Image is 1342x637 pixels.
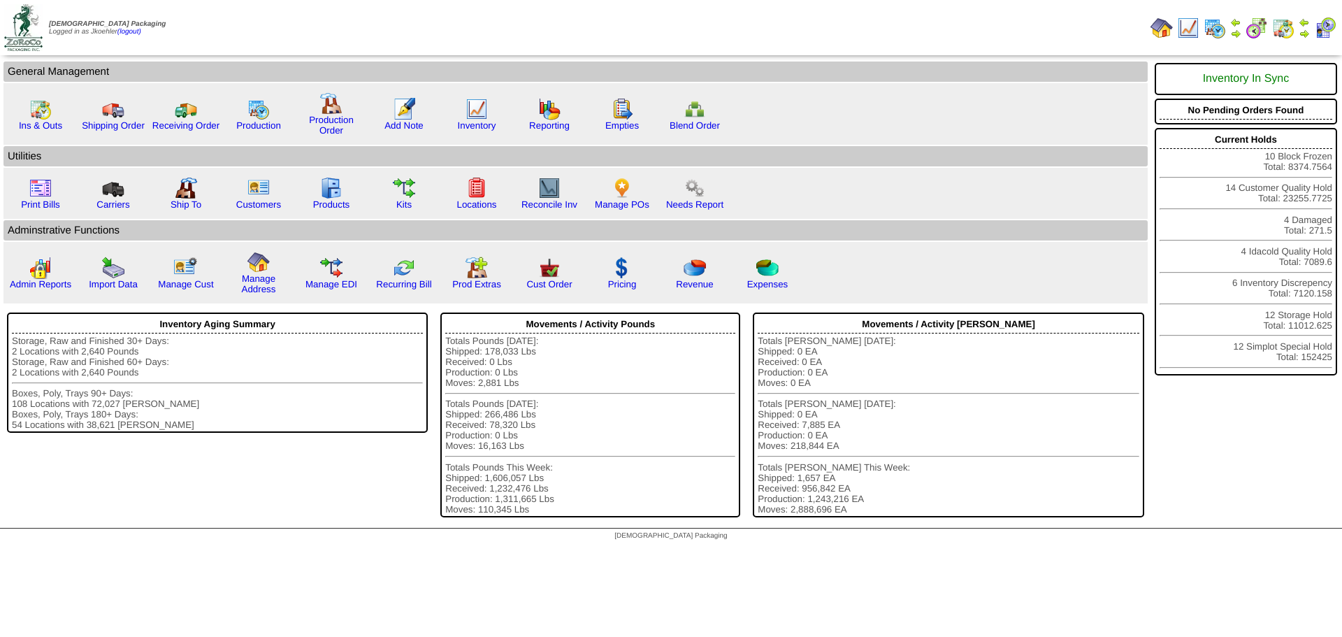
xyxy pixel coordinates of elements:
[1272,17,1294,39] img: calendarinout.gif
[152,120,219,131] a: Receiving Order
[175,177,197,199] img: factory2.gif
[670,120,720,131] a: Blend Order
[29,257,52,279] img: graph2.png
[102,177,124,199] img: truck3.gif
[684,98,706,120] img: network.png
[21,199,60,210] a: Print Bills
[393,257,415,279] img: reconcile.gif
[1155,128,1337,375] div: 10 Block Frozen Total: 8374.7564 14 Customer Quality Hold Total: 23255.7725 4 Damaged Total: 271....
[236,120,281,131] a: Production
[458,120,496,131] a: Inventory
[756,257,779,279] img: pie_chart2.png
[102,257,124,279] img: import.gif
[247,98,270,120] img: calendarprod.gif
[529,120,570,131] a: Reporting
[384,120,424,131] a: Add Note
[445,336,735,515] div: Totals Pounds [DATE]: Shipped: 178,033 Lbs Received: 0 Lbs Production: 0 Lbs Moves: 2,881 Lbs Tot...
[747,279,788,289] a: Expenses
[611,98,633,120] img: workorder.gif
[684,257,706,279] img: pie_chart.png
[595,199,649,210] a: Manage POs
[608,279,637,289] a: Pricing
[758,315,1139,334] div: Movements / Activity [PERSON_NAME]
[3,62,1148,82] td: General Management
[320,257,342,279] img: edi.gif
[1160,131,1332,149] div: Current Holds
[1230,17,1241,28] img: arrowleft.gif
[171,199,201,210] a: Ship To
[1160,101,1332,120] div: No Pending Orders Found
[456,199,496,210] a: Locations
[396,199,412,210] a: Kits
[305,279,357,289] a: Manage EDI
[29,177,52,199] img: invoice2.gif
[117,28,141,36] a: (logout)
[3,220,1148,241] td: Adminstrative Functions
[175,98,197,120] img: truck2.gif
[19,120,62,131] a: Ins & Outs
[3,146,1148,166] td: Utilities
[1230,28,1241,39] img: arrowright.gif
[1150,17,1173,39] img: home.gif
[1314,17,1336,39] img: calendarcustomer.gif
[49,20,166,36] span: Logged in as Jkoehler
[12,315,423,334] div: Inventory Aging Summary
[393,98,415,120] img: orders.gif
[466,177,488,199] img: locations.gif
[1299,17,1310,28] img: arrowleft.gif
[247,251,270,273] img: home.gif
[611,257,633,279] img: dollar.gif
[1299,28,1310,39] img: arrowright.gif
[466,257,488,279] img: prodextras.gif
[12,336,423,430] div: Storage, Raw and Finished 30+ Days: 2 Locations with 2,640 Pounds Storage, Raw and Finished 60+ D...
[1177,17,1199,39] img: line_graph.gif
[538,257,561,279] img: cust_order.png
[242,273,276,294] a: Manage Address
[309,115,354,136] a: Production Order
[313,199,350,210] a: Products
[1204,17,1226,39] img: calendarprod.gif
[320,92,342,115] img: factory.gif
[96,199,129,210] a: Carriers
[758,336,1139,515] div: Totals [PERSON_NAME] [DATE]: Shipped: 0 EA Received: 0 EA Production: 0 EA Moves: 0 EA Totals [PE...
[521,199,577,210] a: Reconcile Inv
[173,257,199,279] img: managecust.png
[49,20,166,28] span: [DEMOGRAPHIC_DATA] Packaging
[614,532,727,540] span: [DEMOGRAPHIC_DATA] Packaging
[526,279,572,289] a: Cust Order
[684,177,706,199] img: workflow.png
[320,177,342,199] img: cabinet.gif
[29,98,52,120] img: calendarinout.gif
[89,279,138,289] a: Import Data
[538,98,561,120] img: graph.gif
[466,98,488,120] img: line_graph.gif
[452,279,501,289] a: Prod Extras
[158,279,213,289] a: Manage Cust
[1246,17,1268,39] img: calendarblend.gif
[102,98,124,120] img: truck.gif
[611,177,633,199] img: po.png
[538,177,561,199] img: line_graph2.gif
[1160,66,1332,92] div: Inventory In Sync
[605,120,639,131] a: Empties
[4,4,43,51] img: zoroco-logo-small.webp
[666,199,723,210] a: Needs Report
[393,177,415,199] img: workflow.gif
[236,199,281,210] a: Customers
[10,279,71,289] a: Admin Reports
[676,279,713,289] a: Revenue
[82,120,145,131] a: Shipping Order
[445,315,735,334] div: Movements / Activity Pounds
[247,177,270,199] img: customers.gif
[376,279,431,289] a: Recurring Bill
